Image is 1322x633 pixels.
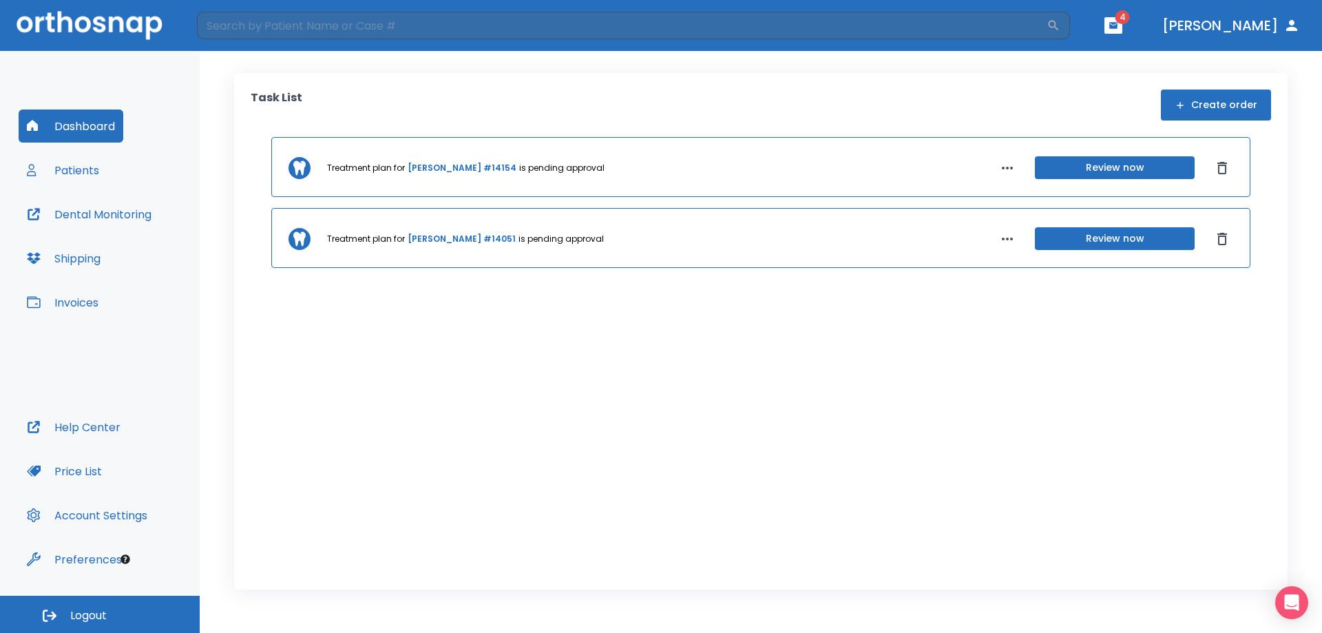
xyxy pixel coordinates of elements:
button: Account Settings [19,499,156,532]
a: [PERSON_NAME] #14154 [408,162,516,174]
button: Create order [1161,90,1271,121]
div: Tooltip anchor [119,553,132,565]
img: Orthosnap [17,11,162,39]
p: Treatment plan for [327,162,405,174]
span: Logout [70,608,107,623]
p: is pending approval [518,233,604,245]
button: Review now [1035,227,1195,250]
button: Help Center [19,411,129,444]
button: Review now [1035,156,1195,179]
button: Invoices [19,286,107,319]
button: [PERSON_NAME] [1157,13,1305,38]
button: Patients [19,154,107,187]
button: Dismiss [1211,228,1233,250]
p: is pending approval [519,162,605,174]
p: Treatment plan for [327,233,405,245]
button: Dashboard [19,110,123,143]
a: [PERSON_NAME] #14051 [408,233,516,245]
input: Search by Patient Name or Case # [197,12,1047,39]
p: Task List [251,90,302,121]
button: Price List [19,455,110,488]
button: Dismiss [1211,157,1233,179]
span: 4 [1115,10,1130,24]
button: Preferences [19,543,130,576]
div: Open Intercom Messenger [1275,586,1308,619]
button: Dental Monitoring [19,198,160,231]
button: Shipping [19,242,109,275]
